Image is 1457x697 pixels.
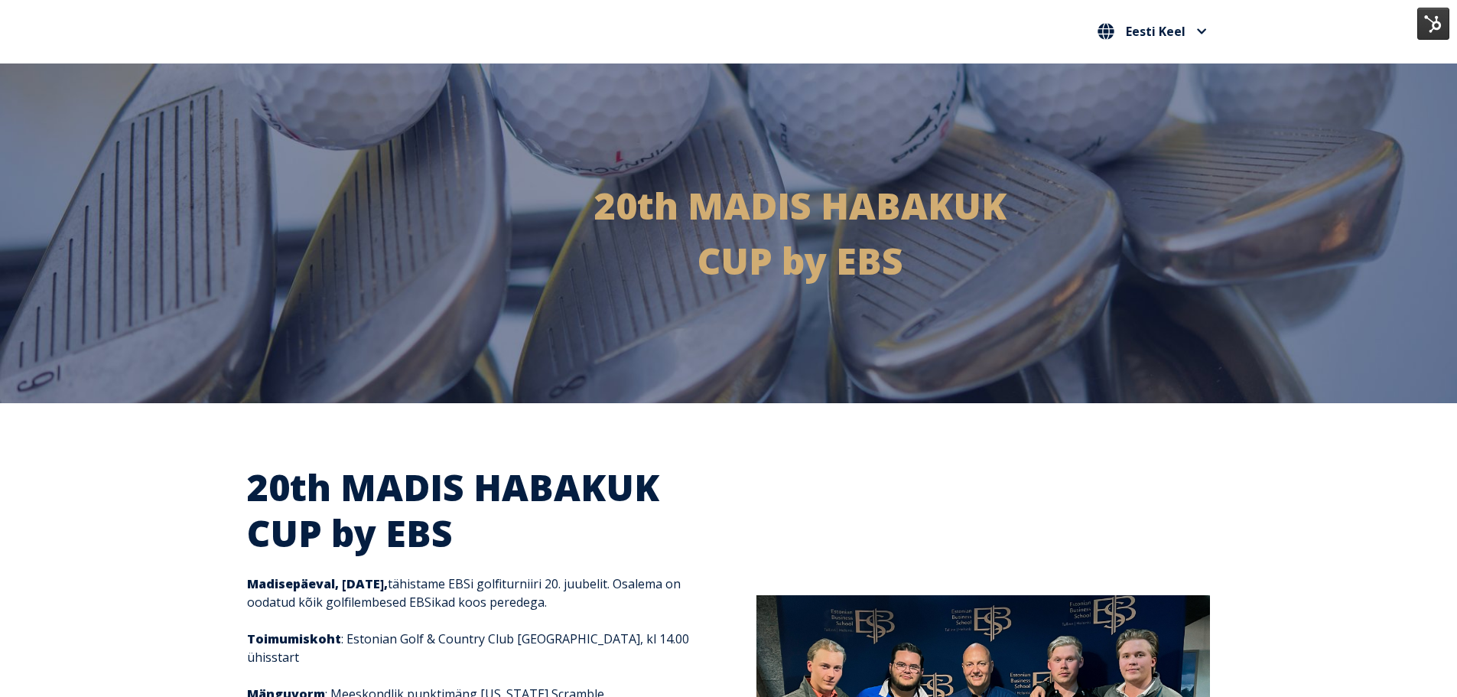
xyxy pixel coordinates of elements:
[1094,19,1211,44] nav: Vali oma keel
[247,575,701,611] p: tähistame EBSi golfiturniiri 20. juubelit. Osalema on oodatud kõik golfilembesed EBSikad koos per...
[1417,8,1449,40] img: HubSpot Tools Menu Toggle
[247,575,388,592] strong: Madisepäeval, [DATE],
[1126,25,1185,37] span: Eesti Keel
[247,630,341,647] strong: Toimumiskoht
[247,630,701,666] p: : Estonian Golf & Country Club [GEOGRAPHIC_DATA], kl 14.00 ühisstart
[1094,19,1211,44] button: Eesti Keel
[247,462,659,558] span: 20th MADIS HABAKUK CUP by EBS
[594,181,1007,285] strong: 20th MADIS HABAKUK CUP by EBS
